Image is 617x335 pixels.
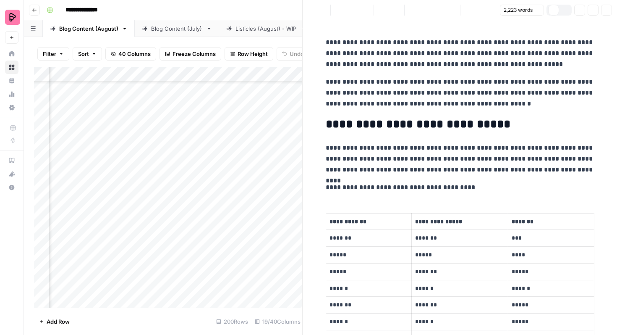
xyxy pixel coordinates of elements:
span: Row Height [238,50,268,58]
button: Undo [277,47,309,61]
button: Filter [37,47,69,61]
a: AirOps Academy [5,154,18,167]
button: Workspace: Preply [5,7,18,28]
span: Filter [43,50,56,58]
a: Your Data [5,74,18,87]
a: Listicles (August) - WIP [219,20,313,37]
button: Add Row [34,315,75,328]
div: Listicles (August) - WIP [235,24,297,33]
button: Row Height [225,47,273,61]
span: Undo [290,50,304,58]
button: Sort [73,47,102,61]
a: Blog Content (August) [43,20,135,37]
a: Blog Content (July) [135,20,219,37]
div: Blog Content (July) [151,24,203,33]
div: 200 Rows [213,315,251,328]
div: What's new? [5,168,18,180]
span: Add Row [47,317,70,326]
a: Browse [5,61,18,74]
span: Freeze Columns [173,50,216,58]
span: Sort [78,50,89,58]
img: Preply Logo [5,10,20,25]
button: 2,223 words [500,5,544,16]
div: Blog Content (August) [59,24,118,33]
span: 40 Columns [118,50,151,58]
button: Freeze Columns [159,47,221,61]
div: 19/40 Columns [251,315,304,328]
span: 2,223 words [504,6,533,14]
button: 40 Columns [105,47,156,61]
a: Settings [5,101,18,114]
button: Help + Support [5,181,18,194]
a: Usage [5,87,18,101]
a: Home [5,47,18,61]
button: What's new? [5,167,18,181]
